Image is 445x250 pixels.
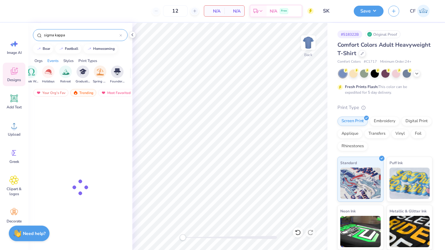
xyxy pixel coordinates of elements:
[340,208,356,214] span: Neon Ink
[24,65,38,84] div: filter for Greek Week
[76,79,90,84] span: Graduation
[42,65,55,84] button: filter button
[389,168,430,199] img: Puff Ink
[42,65,55,84] div: filter for Holidays
[410,8,416,15] span: CF
[7,77,21,82] span: Designs
[380,59,411,65] span: Minimum Order: 24 +
[407,5,432,17] a: CF
[87,47,92,51] img: trend_line.gif
[36,91,41,95] img: most_fav.gif
[63,58,74,64] div: Styles
[7,50,22,55] span: Image AI
[180,234,186,241] div: Accessibility label
[97,68,104,76] img: Spring Break Image
[93,79,107,84] span: Spring Break
[59,47,64,51] img: trend_line.gif
[389,216,430,247] img: Metallic & Glitter Ink
[163,5,188,17] input: – –
[47,58,59,64] div: Events
[354,6,384,17] button: Save
[55,44,81,54] button: football
[337,104,432,111] div: Print Type
[59,65,72,84] div: filter for Retreat
[417,5,430,17] img: Cameryn Freeman
[76,65,90,84] button: filter button
[24,65,38,84] button: filter button
[24,79,38,84] span: Greek Week
[45,68,52,76] img: Holidays Image
[389,208,426,214] span: Metallic & Glitter Ink
[7,105,22,110] span: Add Text
[62,68,69,76] img: Retreat Image
[110,65,124,84] button: filter button
[65,47,78,50] div: football
[340,216,381,247] img: Neon Ink
[78,58,97,64] div: Print Types
[110,65,124,84] div: filter for Founder’s Day
[337,117,368,126] div: Screen Print
[98,89,134,96] div: Most Favorited
[79,68,87,76] img: Graduation Image
[228,8,241,14] span: N/A
[364,59,377,65] span: # C1717
[114,68,121,76] img: Founder’s Day Image
[345,84,378,89] strong: Fresh Prints Flash:
[7,219,22,224] span: Decorate
[318,5,349,17] input: Untitled Design
[28,68,35,76] img: Greek Week Image
[389,159,403,166] span: Puff Ink
[302,36,315,49] img: Back
[43,47,50,50] div: bear
[8,132,20,137] span: Upload
[365,30,400,38] div: Original Proof
[337,59,361,65] span: Comfort Colors
[83,44,118,54] button: homecoming
[337,41,431,57] span: Comfort Colors Adult Heavyweight T-Shirt
[76,65,90,84] div: filter for Graduation
[36,47,41,51] img: trend_line.gif
[391,129,409,138] div: Vinyl
[208,8,220,14] span: N/A
[337,142,368,151] div: Rhinestones
[93,65,107,84] div: filter for Spring Break
[70,89,96,96] div: Trending
[73,91,78,95] img: trending.gif
[4,186,24,196] span: Clipart & logos
[337,129,363,138] div: Applique
[270,8,277,14] span: N/A
[60,79,71,84] span: Retreat
[42,79,55,84] span: Holidays
[364,129,389,138] div: Transfers
[110,79,124,84] span: Founder’s Day
[337,30,362,38] div: # 518322B
[34,58,43,64] div: Orgs
[9,159,19,164] span: Greek
[401,117,432,126] div: Digital Print
[43,32,119,38] input: Try "Alpha"
[411,129,426,138] div: Foil
[345,84,422,95] div: This color can be expedited for 5 day delivery.
[33,44,53,54] button: bear
[59,65,72,84] button: filter button
[304,52,312,58] div: Back
[340,159,357,166] span: Standard
[340,168,381,199] img: Standard
[33,89,68,96] div: Your Org's Fav
[281,9,287,13] span: Free
[93,47,115,50] div: homecoming
[101,91,106,95] img: most_fav.gif
[93,65,107,84] button: filter button
[23,231,45,237] strong: Need help?
[370,117,400,126] div: Embroidery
